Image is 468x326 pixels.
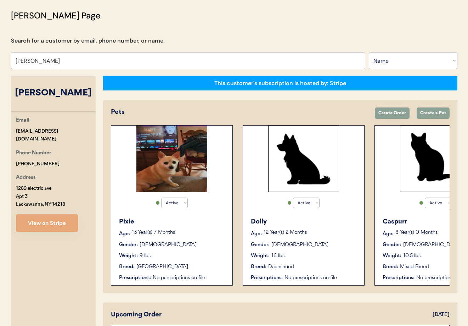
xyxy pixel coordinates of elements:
div: Gender: [251,241,270,249]
div: Address [16,173,36,182]
div: Weight: [383,252,401,260]
div: Prescriptions: [119,274,151,282]
div: 9 lbs [140,252,151,260]
div: This customer's subscription is hosted by: Stripe [214,79,346,87]
button: View on Stripe [16,214,78,232]
div: Age: [383,230,394,238]
button: Create a Pet [417,107,450,119]
div: Phone Number [16,149,51,158]
div: 10.5 lbs [403,252,421,260]
div: [PERSON_NAME] [11,87,96,100]
div: Prescriptions: [251,274,283,282]
div: [EMAIL_ADDRESS][DOMAIN_NAME] [16,127,96,144]
div: Prescriptions: [383,274,415,282]
div: No prescriptions on file [153,274,225,282]
div: Breed: [119,263,135,271]
div: Pets [111,107,368,117]
div: Breed: [251,263,266,271]
div: [DEMOGRAPHIC_DATA] [140,241,197,249]
div: Breed: [383,263,398,271]
div: [DATE] [433,311,450,319]
div: Upcoming Order [111,310,162,320]
div: [PERSON_NAME] Page [11,9,101,22]
p: 13 Year(s) 7 Months [132,230,225,235]
div: Weight: [251,252,270,260]
div: Mixed Breed [400,263,429,271]
div: 1289 electric ave Apt 3 Lackawanna, NY 14218 [16,184,65,209]
div: Email [16,116,29,125]
img: 20240717_172127-60c26c18-cf15-4f77-95e9-c07790c2f1fa.jpg [136,126,207,192]
div: [GEOGRAPHIC_DATA] [136,263,188,271]
p: 12 Year(s) 2 Months [264,230,357,235]
div: Age: [251,230,262,238]
img: Rectangle%2029.svg [268,126,339,192]
div: [DEMOGRAPHIC_DATA] [403,241,460,249]
div: Gender: [383,241,401,249]
button: Create Order [375,107,410,119]
div: [PHONE_NUMBER] [16,160,60,168]
div: Pixie [119,217,225,227]
div: Dachshund [268,263,294,271]
div: Weight: [119,252,138,260]
div: No prescriptions on file [284,274,357,282]
div: Search for a customer by email, phone number, or name. [11,37,165,45]
div: Age: [119,230,130,238]
div: Gender: [119,241,138,249]
div: [DEMOGRAPHIC_DATA] [271,241,328,249]
div: 16 lbs [271,252,284,260]
div: Dolly [251,217,357,227]
input: Search by name [11,52,365,69]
